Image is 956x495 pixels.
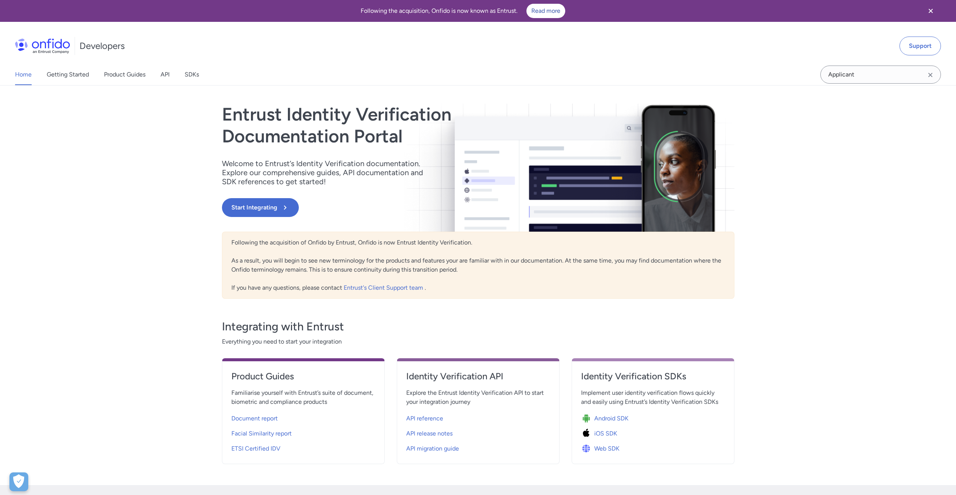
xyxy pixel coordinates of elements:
[47,64,89,85] a: Getting Started
[222,198,581,217] a: Start Integrating
[231,440,375,455] a: ETSI Certified IDV
[594,414,629,423] span: Android SDK
[344,284,425,291] a: Entrust's Client Support team
[917,2,945,20] button: Close banner
[222,337,734,346] span: Everything you need to start your integration
[222,319,734,334] h3: Integrating with Entrust
[222,104,581,147] h1: Entrust Identity Verification Documentation Portal
[231,409,375,425] a: Document report
[406,409,550,425] a: API reference
[9,4,917,18] div: Following the acquisition, Onfido is now known as Entrust.
[161,64,170,85] a: API
[526,4,565,18] a: Read more
[104,64,145,85] a: Product Guides
[15,38,70,53] img: Onfido Logo
[581,425,725,440] a: Icon iOS SDKiOS SDK
[406,440,550,455] a: API migration guide
[899,37,941,55] a: Support
[581,409,725,425] a: Icon Android SDKAndroid SDK
[406,370,550,382] h4: Identity Verification API
[406,414,443,423] span: API reference
[9,472,28,491] div: Cookie Preferences
[222,232,734,299] div: Following the acquisition of Onfido by Entrust, Onfido is now Entrust Identity Verification. As a...
[594,429,617,438] span: iOS SDK
[222,198,299,217] button: Start Integrating
[9,472,28,491] button: Open Preferences
[581,443,594,454] img: Icon Web SDK
[581,370,725,382] h4: Identity Verification SDKs
[406,370,550,388] a: Identity Verification API
[231,388,375,406] span: Familiarise yourself with Entrust’s suite of document, biometric and compliance products
[406,425,550,440] a: API release notes
[581,440,725,455] a: Icon Web SDKWeb SDK
[594,444,619,453] span: Web SDK
[581,413,594,424] img: Icon Android SDK
[222,159,433,186] p: Welcome to Entrust’s Identity Verification documentation. Explore our comprehensive guides, API d...
[581,388,725,406] span: Implement user identity verification flows quickly and easily using Entrust’s Identity Verificati...
[406,388,550,406] span: Explore the Entrust Identity Verification API to start your integration journey
[231,370,375,382] h4: Product Guides
[231,414,278,423] span: Document report
[406,429,453,438] span: API release notes
[231,429,292,438] span: Facial Similarity report
[231,425,375,440] a: Facial Similarity report
[926,6,935,15] svg: Close banner
[185,64,199,85] a: SDKs
[231,444,280,453] span: ETSI Certified IDV
[820,66,941,84] input: Onfido search input field
[926,70,935,79] svg: Clear search field button
[15,64,32,85] a: Home
[231,370,375,388] a: Product Guides
[581,428,594,439] img: Icon iOS SDK
[581,370,725,388] a: Identity Verification SDKs
[80,40,125,52] h1: Developers
[406,444,459,453] span: API migration guide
